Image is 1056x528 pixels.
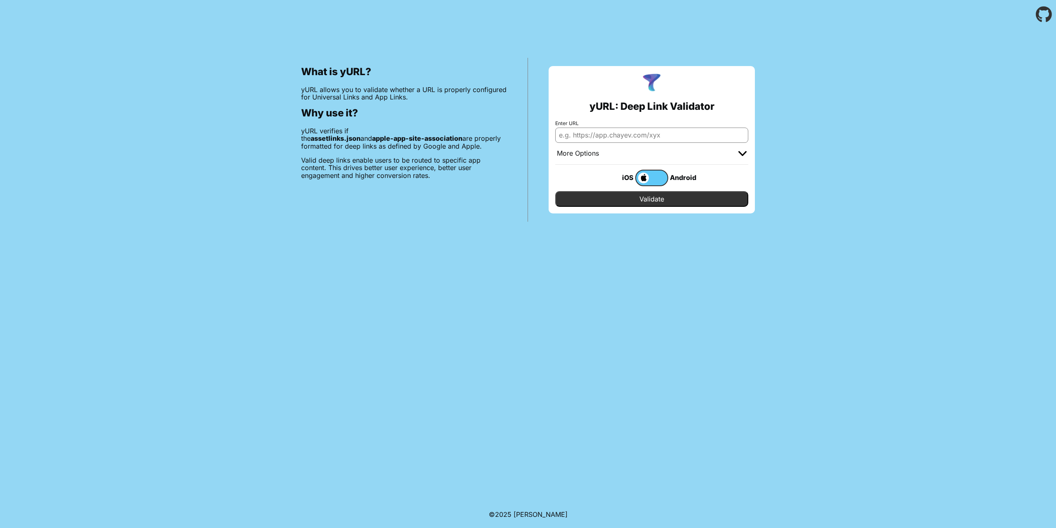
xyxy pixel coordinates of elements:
div: iOS [602,172,635,183]
div: Android [668,172,701,183]
input: e.g. https://app.chayev.com/xyx [555,128,748,142]
input: Validate [555,191,748,207]
a: Michael Ibragimchayev's Personal Site [514,510,568,519]
label: Enter URL [555,121,748,126]
div: More Options [557,149,599,158]
p: yURL verifies if the and are properly formatted for deep links as defined by Google and Apple. [301,127,507,150]
p: yURL allows you to validate whether a URL is properly configured for Universal Links and App Links. [301,86,507,101]
span: 2025 [495,510,511,519]
p: Valid deep links enable users to be routed to specific app content. This drives better user exper... [301,156,507,179]
img: yURL Logo [641,73,662,94]
footer: © [489,501,568,528]
h2: What is yURL? [301,66,507,78]
h2: yURL: Deep Link Validator [589,101,714,112]
b: apple-app-site-association [372,134,462,142]
b: assetlinks.json [311,134,361,142]
img: chevron [738,151,747,156]
h2: Why use it? [301,107,507,119]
